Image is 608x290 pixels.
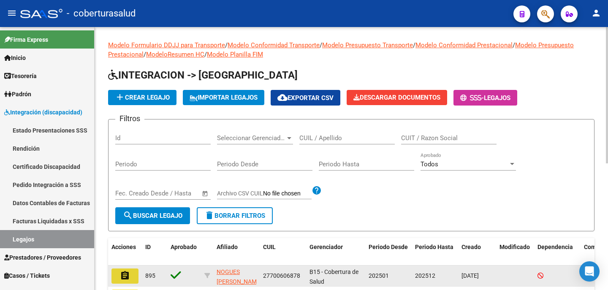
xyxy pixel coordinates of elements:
span: Firma Express [4,35,48,44]
a: Modelo Conformidad Transporte [228,41,320,49]
span: Seleccionar Gerenciador [217,134,285,142]
input: Fecha inicio [115,190,149,197]
span: 895 [145,272,155,279]
datatable-header-cell: Periodo Hasta [412,238,458,266]
span: Creado [461,244,481,250]
span: Gerenciador [309,244,343,250]
span: 202512 [415,272,435,279]
span: Archivo CSV CUIL [217,190,263,197]
span: Dependencia [537,244,573,250]
span: Integración (discapacidad) [4,108,82,117]
datatable-header-cell: Modificado [496,238,534,266]
span: Todos [421,160,438,168]
button: IMPORTAR LEGAJOS [183,90,264,105]
button: Open calendar [201,189,210,198]
mat-icon: search [123,210,133,220]
input: Fecha fin [157,190,198,197]
a: Modelo Formulario DDJJ para Transporte [108,41,225,49]
span: Padrón [4,89,31,99]
span: NOGUES [PERSON_NAME] [217,268,262,285]
span: Borrar Filtros [204,212,265,220]
span: - [460,94,484,102]
span: Exportar CSV [277,94,334,102]
span: INTEGRACION -> [GEOGRAPHIC_DATA] [108,69,298,81]
datatable-header-cell: ID [142,238,167,266]
span: Aprobado [171,244,197,250]
button: Buscar Legajo [115,207,190,224]
div: Open Intercom Messenger [579,261,600,282]
span: Periodo Hasta [415,244,453,250]
span: Legajos [484,94,510,102]
a: Modelo Presupuesto Transporte [322,41,413,49]
span: [DATE] [461,272,479,279]
mat-icon: assignment [120,271,130,281]
datatable-header-cell: Afiliado [213,238,260,266]
mat-icon: delete [204,210,214,220]
mat-icon: menu [7,8,17,18]
span: Prestadores / Proveedores [4,253,81,262]
span: ID [145,244,151,250]
span: Tesorería [4,71,37,81]
span: Periodo Desde [369,244,408,250]
button: -Legajos [453,90,517,106]
span: Casos / Tickets [4,271,50,280]
mat-icon: add [115,92,125,102]
span: Acciones [111,244,136,250]
mat-icon: cloud_download [277,92,288,103]
span: 27700606878 [263,272,300,279]
button: Exportar CSV [271,90,340,106]
mat-icon: person [591,8,601,18]
datatable-header-cell: Gerenciador [306,238,365,266]
button: Descargar Documentos [347,90,447,105]
button: Borrar Filtros [197,207,273,224]
span: Buscar Legajo [123,212,182,220]
mat-icon: help [312,185,322,195]
a: ModeloResumen HC [146,51,204,58]
datatable-header-cell: Aprobado [167,238,201,266]
span: Modificado [499,244,530,250]
span: Afiliado [217,244,238,250]
datatable-header-cell: Periodo Desde [365,238,412,266]
a: Modelo Planilla FIM [207,51,263,58]
h3: Filtros [115,113,144,125]
datatable-header-cell: Dependencia [534,238,581,266]
span: - coberturasalud [67,4,136,23]
span: Inicio [4,53,26,62]
span: B15 - Cobertura de Salud [309,268,358,285]
datatable-header-cell: Creado [458,238,496,266]
datatable-header-cell: CUIL [260,238,306,266]
button: Crear Legajo [108,90,176,105]
input: Archivo CSV CUIL [263,190,312,198]
datatable-header-cell: Acciones [108,238,142,266]
a: Modelo Conformidad Prestacional [415,41,513,49]
span: 202501 [369,272,389,279]
span: CUIL [263,244,276,250]
span: Crear Legajo [115,94,170,101]
span: IMPORTAR LEGAJOS [190,94,258,101]
span: Descargar Documentos [353,94,440,101]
